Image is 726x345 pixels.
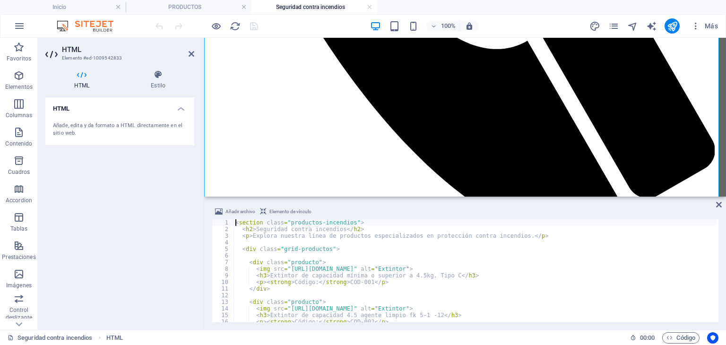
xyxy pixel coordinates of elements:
div: 8 [212,266,234,272]
span: 00 00 [640,332,655,344]
button: design [589,20,600,32]
div: 6 [212,252,234,259]
div: 12 [212,292,234,299]
div: 2 [212,226,234,233]
div: 13 [212,299,234,305]
button: 100% [426,20,460,32]
p: Elementos [5,83,33,91]
div: 5 [212,246,234,252]
h6: 100% [441,20,456,32]
i: AI Writer [646,21,657,32]
div: 9 [212,272,234,279]
h4: Estilo [122,70,194,90]
p: Accordion [6,197,32,204]
div: Añade, edita y da formato a HTML directamente en el sitio web. [53,122,187,138]
i: Navegador [627,21,638,32]
i: Al redimensionar, ajustar el nivel de zoom automáticamente para ajustarse al dispositivo elegido. [465,22,474,30]
h3: Elemento #ed-1009542833 [62,54,175,62]
div: 11 [212,285,234,292]
p: Columnas [6,112,33,119]
h4: PRODUCTOS [126,2,251,12]
a: Haz clic para cancelar la selección y doble clic para abrir páginas [8,332,93,344]
div: 4 [212,239,234,246]
i: Publicar [667,21,678,32]
p: Prestaciones [2,253,35,261]
p: Favoritos [7,55,31,62]
img: Editor Logo [54,20,125,32]
button: navigator [627,20,638,32]
div: 1 [212,219,234,226]
h4: HTML [45,97,194,114]
p: Tablas [10,225,28,233]
div: 14 [212,305,234,312]
h4: Seguridad contra incendios [251,2,377,12]
button: publish [665,18,680,34]
div: 3 [212,233,234,239]
span: Más [691,21,718,31]
button: Usercentrics [707,332,718,344]
p: Contenido [5,140,32,147]
button: Elemento de vínculo [259,206,313,217]
i: Diseño (Ctrl+Alt+Y) [589,21,600,32]
div: 10 [212,279,234,285]
h6: Tiempo de la sesión [630,332,655,344]
button: pages [608,20,619,32]
p: Cuadros [8,168,30,176]
div: 7 [212,259,234,266]
button: Más [687,18,722,34]
nav: breadcrumb [106,332,123,344]
button: reload [229,20,241,32]
span: : [647,334,648,341]
div: 15 [212,312,234,319]
span: Elemento de vínculo [269,206,311,217]
div: 16 [212,319,234,325]
button: text_generator [646,20,657,32]
h2: HTML [62,45,194,54]
i: Páginas (Ctrl+Alt+S) [608,21,619,32]
p: Imágenes [6,282,32,289]
h4: HTML [45,70,122,90]
span: Añadir archivo [225,206,255,217]
span: Código [666,332,695,344]
button: Código [662,332,700,344]
i: Volver a cargar página [230,21,241,32]
button: Añadir archivo [214,206,257,217]
span: Haz clic para seleccionar y doble clic para editar [106,332,123,344]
